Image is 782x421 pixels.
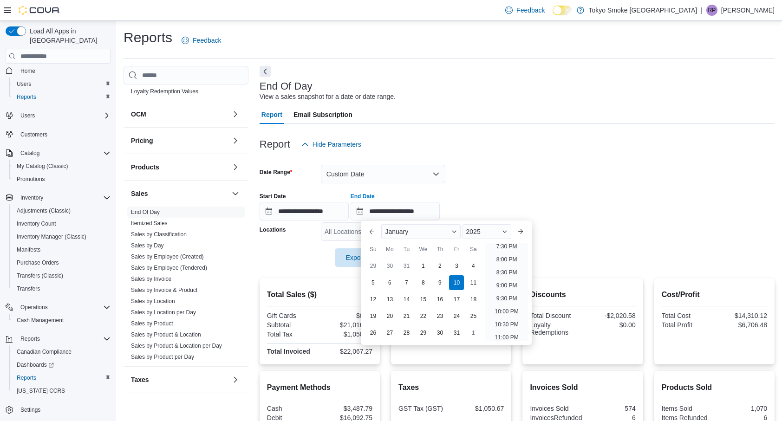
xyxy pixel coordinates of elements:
[385,228,408,235] span: January
[416,325,430,340] div: day-29
[706,5,717,16] div: Ruchit Patel
[230,109,241,120] button: OCM
[9,384,114,397] button: [US_STATE] CCRS
[131,354,194,360] a: Sales by Product per Day
[131,298,175,305] span: Sales by Location
[17,374,36,382] span: Reports
[382,275,397,290] div: day-6
[17,272,63,279] span: Transfers (Classic)
[2,332,114,345] button: Reports
[321,312,372,319] div: $0.00
[260,202,349,220] input: Press the down key to open a popover containing a calendar.
[293,105,352,124] span: Email Subscription
[19,6,60,15] img: Cova
[9,314,114,327] button: Cash Management
[17,110,111,121] span: Users
[131,331,201,338] a: Sales by Product & Location
[463,224,511,239] div: Button. Open the year selector. 2025 is currently selected.
[466,275,481,290] div: day-11
[9,230,114,243] button: Inventory Manager (Classic)
[449,275,464,290] div: day-10
[131,88,198,95] a: Loyalty Redemption Values
[298,135,365,154] button: Hide Parameters
[416,292,430,307] div: day-15
[335,248,387,267] button: Export
[131,309,196,316] a: Sales by Location per Day
[17,333,44,344] button: Reports
[13,385,69,396] a: [US_STATE] CCRS
[585,312,636,319] div: -$2,020.58
[131,189,148,198] h3: Sales
[382,325,397,340] div: day-27
[131,242,164,249] span: Sales by Day
[449,259,464,273] div: day-3
[13,78,35,90] a: Users
[13,270,67,281] a: Transfers (Classic)
[17,65,39,77] a: Home
[131,231,187,238] a: Sales by Classification
[17,65,111,76] span: Home
[13,205,111,216] span: Adjustments (Classic)
[260,66,271,77] button: Next
[399,309,414,324] div: day-21
[13,257,111,268] span: Purchase Orders
[432,292,447,307] div: day-16
[131,320,173,327] a: Sales by Product
[662,312,713,319] div: Total Cost
[267,330,318,338] div: Total Tax
[131,375,228,384] button: Taxes
[365,309,380,324] div: day-19
[2,301,114,314] button: Operations
[453,405,504,412] div: $1,050.67
[662,405,713,412] div: Items Sold
[17,148,111,159] span: Catalog
[178,31,225,50] a: Feedback
[432,242,447,257] div: Th
[131,253,204,260] span: Sales by Employee (Created)
[131,353,194,361] span: Sales by Product per Day
[2,64,114,77] button: Home
[9,173,114,186] button: Promotions
[13,205,74,216] a: Adjustments (Classic)
[17,317,64,324] span: Cash Management
[9,345,114,358] button: Canadian Compliance
[267,312,318,319] div: Gift Cards
[131,189,228,198] button: Sales
[20,112,35,119] span: Users
[17,233,86,240] span: Inventory Manager (Classic)
[493,241,521,252] li: 7:30 PM
[365,258,482,341] div: January, 2025
[313,140,361,149] span: Hide Parameters
[13,283,111,294] span: Transfers
[365,224,379,239] button: Previous Month
[2,403,114,416] button: Settings
[9,91,114,104] button: Reports
[466,242,481,257] div: Sa
[493,293,521,304] li: 9:30 PM
[13,218,111,229] span: Inventory Count
[20,406,40,414] span: Settings
[17,302,52,313] button: Operations
[17,207,71,214] span: Adjustments (Classic)
[485,243,528,341] ul: Time
[321,405,372,412] div: $3,487.79
[530,312,581,319] div: Total Discount
[399,292,414,307] div: day-14
[260,226,286,233] label: Locations
[708,5,716,16] span: RP
[131,220,168,227] a: Itemized Sales
[399,259,414,273] div: day-31
[131,264,207,272] span: Sales by Employee (Tendered)
[131,136,153,145] h3: Pricing
[398,405,450,412] div: GST Tax (GST)
[9,371,114,384] button: Reports
[9,269,114,282] button: Transfers (Classic)
[365,292,380,307] div: day-12
[716,321,767,329] div: $6,706.48
[9,204,114,217] button: Adjustments (Classic)
[17,404,111,415] span: Settings
[399,242,414,257] div: Tu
